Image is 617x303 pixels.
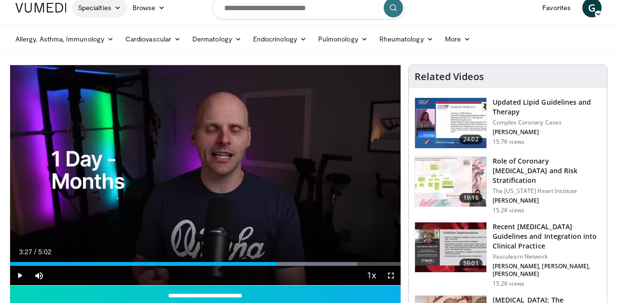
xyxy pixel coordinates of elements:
button: Fullscreen [381,266,401,285]
a: Dermatology [187,29,247,49]
a: Pulmonology [312,29,374,49]
a: Rheumatology [374,29,439,49]
p: 15.2K views [493,207,524,214]
p: Vasculearn Network [493,253,601,261]
a: Allergy, Asthma, Immunology [10,29,120,49]
h3: Role of Coronary [MEDICAL_DATA] and Risk Stratification [493,156,601,185]
img: 87825f19-cf4c-4b91-bba1-ce218758c6bb.150x105_q85_crop-smart_upscale.jpg [415,222,486,273]
span: 5:02 [38,248,51,256]
h4: Related Videos [415,71,484,83]
p: [PERSON_NAME], [PERSON_NAME], [PERSON_NAME] [493,262,601,278]
a: 19:16 Role of Coronary [MEDICAL_DATA] and Risk Stratification The [US_STATE] Heart Institute [PER... [415,156,601,214]
p: Complex Coronary Cases [493,119,601,126]
a: Cardiovascular [120,29,187,49]
a: Endocrinology [247,29,312,49]
p: 15.2K views [493,280,524,288]
img: 1efa8c99-7b8a-4ab5-a569-1c219ae7bd2c.150x105_q85_crop-smart_upscale.jpg [415,157,486,207]
span: 24:02 [459,135,483,144]
p: 15.7K views [493,138,524,146]
a: More [439,29,476,49]
span: / [34,248,36,256]
a: 59:01 Recent [MEDICAL_DATA] Guidelines and Integration into Clinical Practice Vasculearn Network ... [415,222,601,288]
div: Progress Bar [10,262,401,266]
p: [PERSON_NAME] [493,197,601,205]
span: 19:16 [459,193,483,203]
img: 77f671eb-9394-4acc-bc78-a9f077f94e00.150x105_q85_crop-smart_upscale.jpg [415,98,486,148]
span: 59:01 [459,259,483,268]
button: Playback Rate [362,266,381,285]
button: Mute [29,266,49,285]
h3: Updated Lipid Guidelines and Therapy [493,97,601,117]
span: 3:27 [19,248,32,256]
video-js: Video Player [10,65,401,286]
p: [PERSON_NAME] [493,128,601,136]
img: VuMedi Logo [15,3,67,13]
button: Play [10,266,29,285]
h3: Recent [MEDICAL_DATA] Guidelines and Integration into Clinical Practice [493,222,601,251]
p: The [US_STATE] Heart Institute [493,187,601,195]
a: 24:02 Updated Lipid Guidelines and Therapy Complex Coronary Cases [PERSON_NAME] 15.7K views [415,97,601,149]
